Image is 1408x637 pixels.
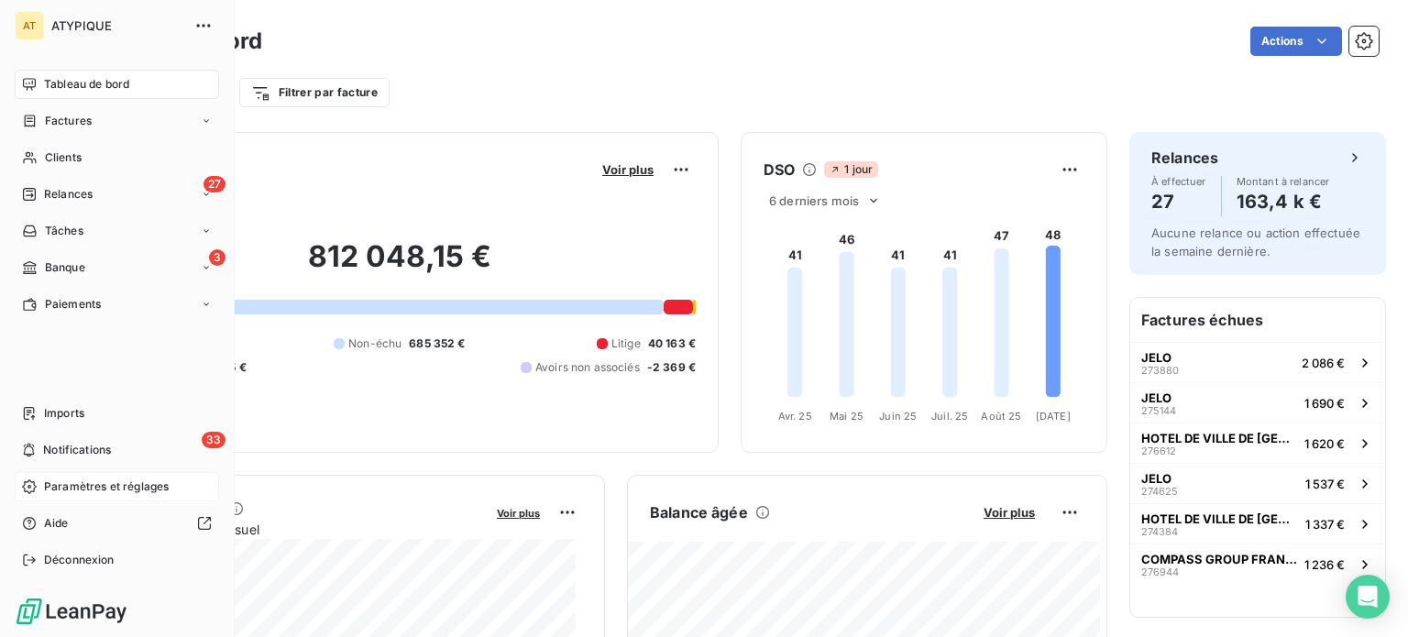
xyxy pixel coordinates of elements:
[1346,575,1390,619] div: Open Intercom Messenger
[1130,298,1385,342] h6: Factures échues
[1141,566,1179,577] span: 276944
[202,432,225,448] span: 33
[45,149,82,166] span: Clients
[1130,423,1385,463] button: HOTEL DE VILLE DE [GEOGRAPHIC_DATA]2766121 620 €
[15,11,44,40] div: AT
[1305,517,1345,532] span: 1 337 €
[602,162,654,177] span: Voir plus
[15,597,128,626] img: Logo LeanPay
[45,296,101,313] span: Paiements
[1036,410,1071,423] tspan: [DATE]
[1305,477,1345,491] span: 1 537 €
[497,507,540,520] span: Voir plus
[1141,511,1298,526] span: HOTEL DE VILLE DE [GEOGRAPHIC_DATA]
[203,176,225,192] span: 27
[1130,463,1385,503] button: JELO2746251 537 €
[44,552,115,568] span: Déconnexion
[44,478,169,495] span: Paramètres et réglages
[1141,350,1171,365] span: JELO
[611,335,641,352] span: Litige
[535,359,640,376] span: Avoirs non associés
[879,410,917,423] tspan: Juin 25
[1141,365,1179,376] span: 273880
[931,410,968,423] tspan: Juil. 25
[1130,503,1385,544] button: HOTEL DE VILLE DE [GEOGRAPHIC_DATA]2743841 337 €
[1141,405,1176,416] span: 275144
[44,515,69,532] span: Aide
[648,335,696,352] span: 40 163 €
[764,159,795,181] h6: DSO
[44,186,93,203] span: Relances
[491,504,545,521] button: Voir plus
[1141,445,1176,456] span: 276612
[348,335,401,352] span: Non-échu
[1250,27,1342,56] button: Actions
[1141,471,1171,486] span: JELO
[778,410,812,423] tspan: Avr. 25
[1151,225,1360,258] span: Aucune relance ou action effectuée la semaine dernière.
[597,161,659,178] button: Voir plus
[1151,176,1206,187] span: À effectuer
[984,505,1035,520] span: Voir plus
[650,501,748,523] h6: Balance âgée
[1130,382,1385,423] button: JELO2751441 690 €
[43,442,111,458] span: Notifications
[1302,356,1345,370] span: 2 086 €
[647,359,696,376] span: -2 369 €
[51,18,183,33] span: ATYPIQUE
[981,410,1021,423] tspan: Août 25
[1141,431,1297,445] span: HOTEL DE VILLE DE [GEOGRAPHIC_DATA]
[104,520,484,539] span: Chiffre d'affaires mensuel
[1130,342,1385,382] button: JELO2738802 086 €
[1141,486,1178,497] span: 274625
[239,78,390,107] button: Filtrer par facture
[45,259,85,276] span: Banque
[104,238,696,293] h2: 812 048,15 €
[1151,187,1206,216] h4: 27
[409,335,465,352] span: 685 352 €
[1304,557,1345,572] span: 1 236 €
[1141,390,1171,405] span: JELO
[45,223,83,239] span: Tâches
[45,113,92,129] span: Factures
[1141,552,1297,566] span: COMPASS GROUP FRANCE
[44,405,84,422] span: Imports
[1130,544,1385,584] button: COMPASS GROUP FRANCE2769441 236 €
[1304,436,1345,451] span: 1 620 €
[978,504,1040,521] button: Voir plus
[1237,187,1330,216] h4: 163,4 k €
[1151,147,1218,169] h6: Relances
[209,249,225,266] span: 3
[1304,396,1345,411] span: 1 690 €
[1141,526,1178,537] span: 274384
[830,410,863,423] tspan: Mai 25
[44,76,129,93] span: Tableau de bord
[1237,176,1330,187] span: Montant à relancer
[824,161,878,178] span: 1 jour
[769,193,859,208] span: 6 derniers mois
[15,509,219,538] a: Aide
